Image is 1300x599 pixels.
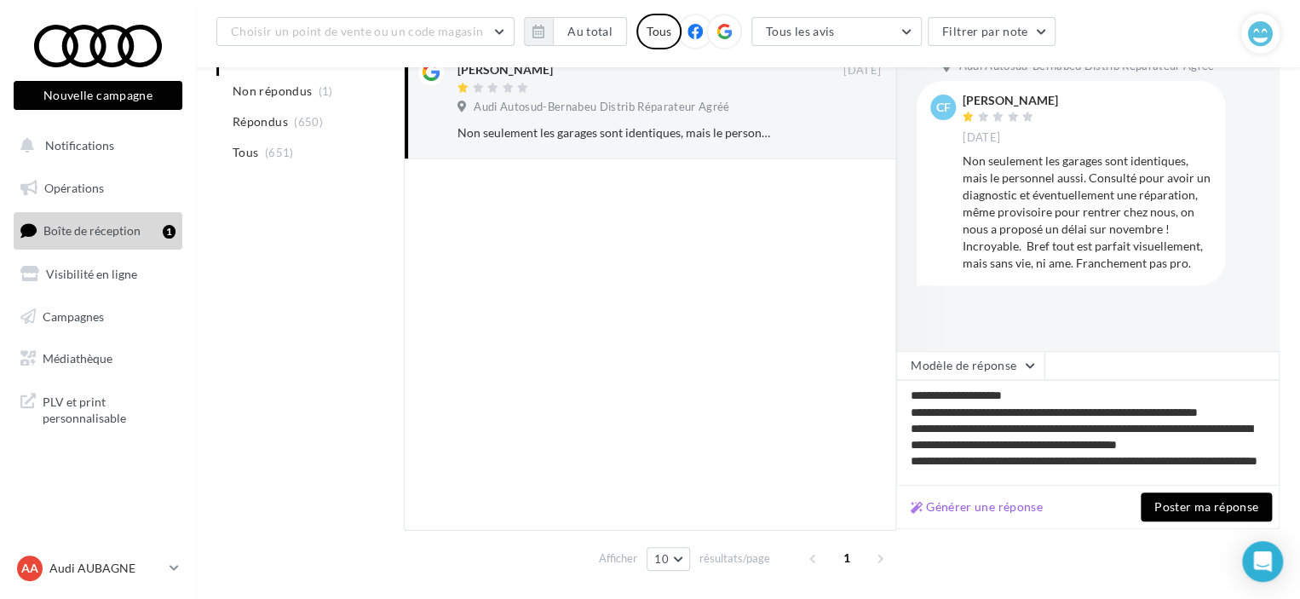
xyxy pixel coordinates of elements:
span: Tous les avis [766,24,835,38]
button: Nouvelle campagne [14,81,182,110]
span: [DATE] [963,130,1000,146]
span: Notifications [45,138,114,153]
div: [PERSON_NAME] [963,95,1058,107]
button: Tous les avis [751,17,922,46]
button: Poster ma réponse [1141,492,1272,521]
a: Campagnes [10,299,186,335]
a: Boîte de réception1 [10,212,186,249]
span: (1) [319,84,333,98]
span: résultats/page [699,550,770,567]
div: 1 [163,225,175,239]
span: Campagnes [43,308,104,323]
button: Filtrer par note [928,17,1056,46]
span: [DATE] [843,63,881,78]
span: (650) [294,115,323,129]
span: Visibilité en ligne [46,267,137,281]
button: Modèle de réponse [896,351,1044,380]
button: 10 [647,547,690,571]
span: CF [936,99,951,116]
div: Open Intercom Messenger [1242,541,1283,582]
span: Opérations [44,181,104,195]
div: Non seulement les garages sont identiques, mais le personnel aussi. Consulté pour avoir un diagno... [963,153,1211,272]
button: Au total [553,17,627,46]
a: PLV et print personnalisable [10,383,186,434]
button: Choisir un point de vente ou un code magasin [216,17,515,46]
button: Générer une réponse [904,497,1050,517]
span: Médiathèque [43,351,112,366]
a: Médiathèque [10,341,186,377]
span: Afficher [599,550,637,567]
span: Répondus [233,113,288,130]
span: PLV et print personnalisable [43,390,175,427]
span: Non répondus [233,83,312,100]
span: Boîte de réception [43,223,141,238]
span: 1 [833,544,860,572]
button: Au total [524,17,627,46]
button: Notifications [10,128,179,164]
a: Opérations [10,170,186,206]
p: Audi AUBAGNE [49,560,163,577]
span: Audi Autosud-Bernabeu Distrib Réparateur Agréé [474,100,729,115]
span: 10 [654,552,669,566]
span: (651) [265,146,294,159]
div: Tous [636,14,682,49]
span: AA [21,560,38,577]
a: Visibilité en ligne [10,256,186,292]
div: Non seulement les garages sont identiques, mais le personnel aussi. Consulté pour avoir un diagno... [457,124,770,141]
span: Tous [233,144,258,161]
a: AA Audi AUBAGNE [14,552,182,585]
span: Choisir un point de vente ou un code magasin [231,24,483,38]
div: [PERSON_NAME] [457,61,553,78]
